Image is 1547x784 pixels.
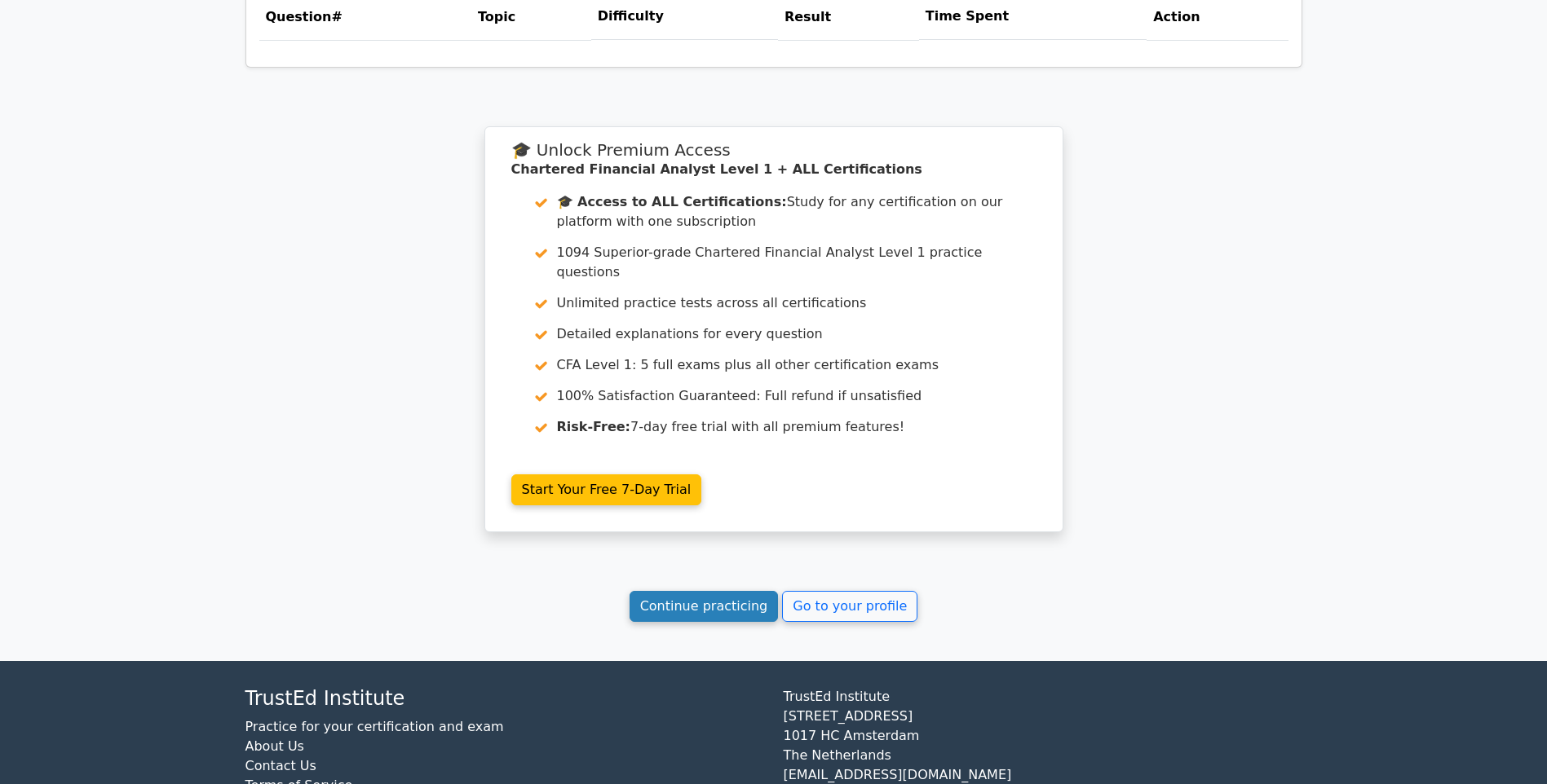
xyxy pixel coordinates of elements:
h4: TrustEd Institute [245,687,764,711]
a: Go to your profile [782,591,917,622]
a: About Us [245,738,304,754]
span: Question [266,9,332,24]
a: Contact Us [245,758,316,773]
a: Practice for your certification and exam [245,719,504,734]
a: Continue practicing [630,591,779,622]
a: Start Your Free 7-Day Trial [511,474,702,505]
